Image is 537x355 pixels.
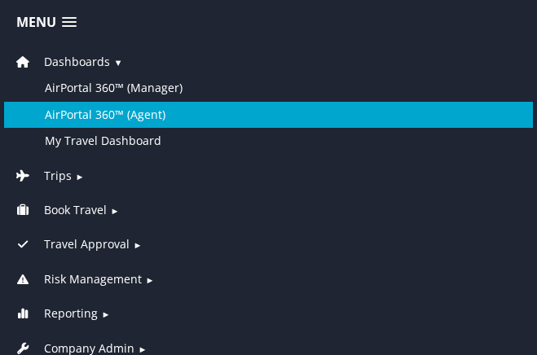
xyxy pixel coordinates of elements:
a: Menu [8,9,85,36]
a: Dashboards [12,54,110,69]
span: Risk Management [44,270,142,288]
a: Book Travel [12,202,107,217]
a: AirPortal 360™ (Agent) [4,102,533,128]
span: ► [75,170,84,182]
a: Travel Approval [12,236,130,252]
a: My Travel Dashboard [4,128,533,154]
a: Trips [12,168,72,183]
span: ► [110,204,119,217]
span: ► [138,343,147,355]
span: Travel Approval [44,235,130,253]
span: Book Travel [44,201,107,219]
a: Risk Management [12,271,142,287]
span: Trips [44,167,72,185]
span: ► [101,308,110,320]
span: Reporting [44,305,98,322]
span: ▼ [113,56,122,68]
a: Reporting [12,305,98,321]
span: Dashboards [44,53,110,71]
span: ► [145,274,154,286]
span: Menu [16,15,56,30]
a: AirPortal 360™ (Manager) [4,75,533,101]
span: ► [133,239,142,251]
